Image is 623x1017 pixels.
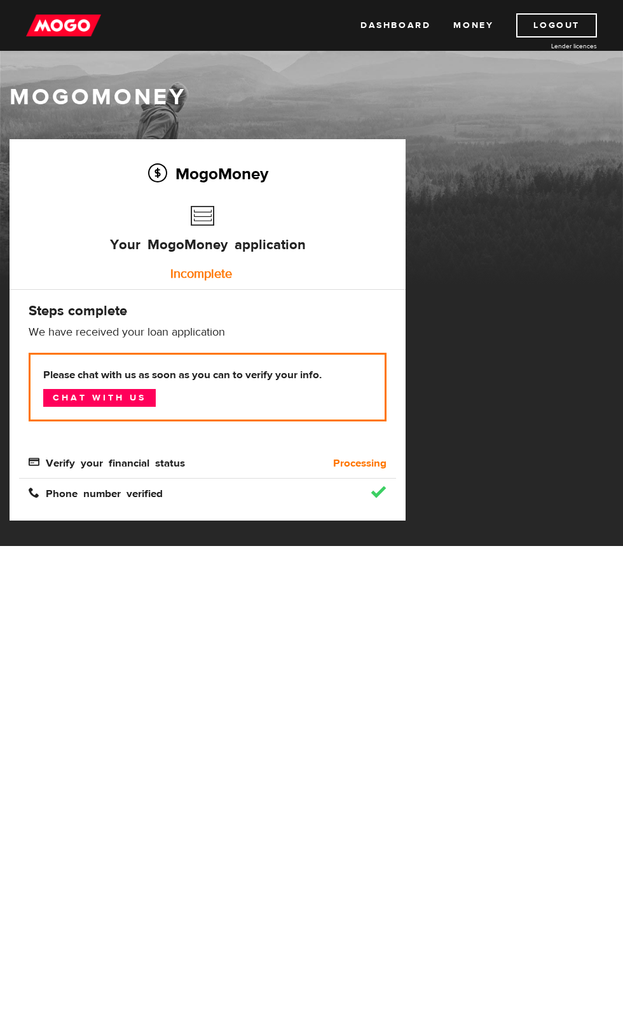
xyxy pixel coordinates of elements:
a: Money [453,13,493,38]
a: Dashboard [360,13,430,38]
span: Verify your financial status [29,456,185,467]
h2: MogoMoney [29,160,387,187]
a: Lender licences [502,41,597,51]
h1: MogoMoney [10,84,613,111]
h3: Your MogoMoney application [110,200,306,272]
div: Incomplete [22,261,380,287]
span: Phone number verified [29,487,163,498]
b: Processing [333,456,387,471]
a: Logout [516,13,597,38]
b: Please chat with us as soon as you can to verify your info. [43,367,372,383]
img: mogo_logo-11ee424be714fa7cbb0f0f49df9e16ec.png [26,13,101,38]
h4: Steps complete [29,302,387,320]
a: Chat with us [43,389,156,407]
p: We have received your loan application [29,325,387,340]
